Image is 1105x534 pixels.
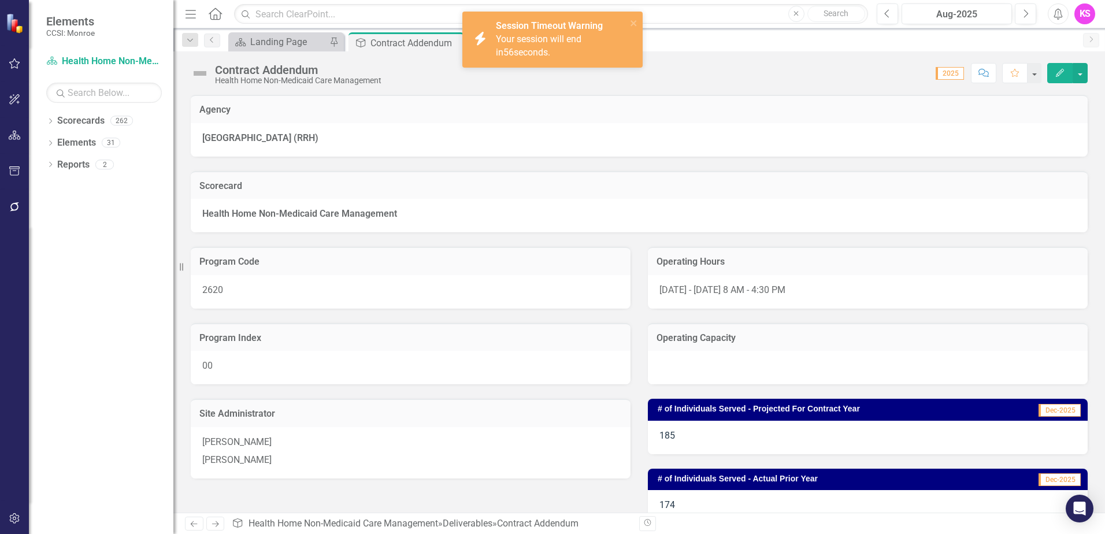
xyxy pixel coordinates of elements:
[202,451,619,467] p: [PERSON_NAME]
[1039,473,1081,486] span: Dec-2025
[232,517,631,531] div: » »
[57,158,90,172] a: Reports
[215,76,381,85] div: Health Home Non-Medicaid Care Management
[202,360,213,371] span: 00
[659,430,675,441] span: 185
[102,138,120,148] div: 31
[1074,3,1095,24] button: KS
[657,333,1079,343] h3: Operating Capacity
[249,518,438,529] a: Health Home Non-Medicaid Care Management
[496,20,603,31] strong: Session Timeout Warning
[443,518,492,529] a: Deliverables
[6,13,26,34] img: ClearPoint Strategy
[630,16,638,29] button: close
[936,67,964,80] span: 2025
[199,181,1079,191] h3: Scorecard
[199,409,622,419] h3: Site Administrator
[199,257,622,267] h3: Program Code
[906,8,1008,21] div: Aug-2025
[496,34,581,58] span: Your session will end in seconds.
[659,284,785,295] span: [DATE] - [DATE] 8 AM - 4:30 PM
[234,4,868,24] input: Search ClearPoint...
[1066,495,1093,522] div: Open Intercom Messenger
[658,405,1007,413] h3: # of Individuals Served - Projected For Contract Year
[658,474,992,483] h3: # of Individuals Served - Actual Prior Year
[215,64,381,76] div: Contract Addendum
[1039,404,1081,417] span: Dec-2025
[199,333,622,343] h3: Program Index
[824,9,848,18] span: Search
[202,284,223,295] span: 2620
[57,114,105,128] a: Scorecards
[370,36,461,50] div: Contract Addendum
[110,116,133,126] div: 262
[57,136,96,150] a: Elements
[191,64,209,83] img: Not Defined
[46,14,95,28] span: Elements
[503,47,514,58] span: 56
[497,518,579,529] div: Contract Addendum
[657,257,1079,267] h3: Operating Hours
[902,3,1012,24] button: Aug-2025
[46,83,162,103] input: Search Below...
[202,132,318,143] strong: [GEOGRAPHIC_DATA] (RRH)
[659,499,675,510] span: 174
[202,436,619,451] p: [PERSON_NAME]
[199,105,1079,115] h3: Agency
[46,28,95,38] small: CCSI: Monroe
[46,55,162,68] a: Health Home Non-Medicaid Care Management
[95,160,114,169] div: 2
[807,6,865,22] button: Search
[250,35,327,49] div: Landing Page
[202,208,397,219] strong: Health Home Non-Medicaid Care Management
[231,35,327,49] a: Landing Page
